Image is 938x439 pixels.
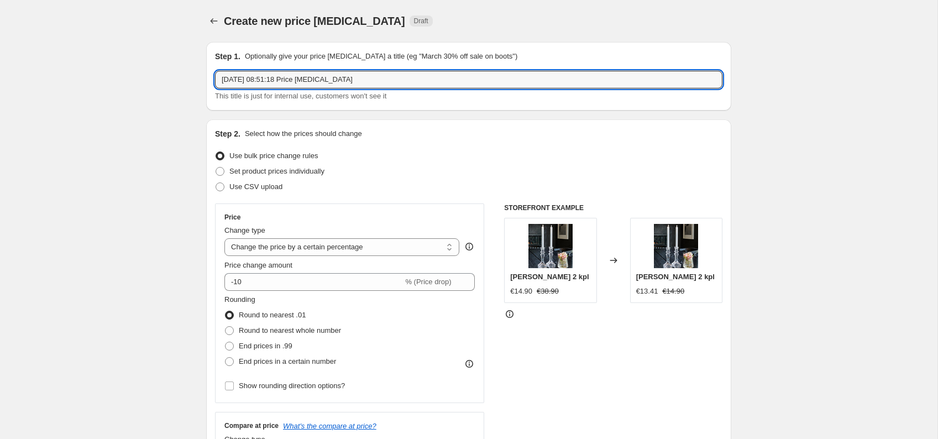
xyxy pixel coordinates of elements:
span: [PERSON_NAME] 2 kpl [510,273,589,281]
span: Create new price [MEDICAL_DATA] [224,15,405,27]
span: [PERSON_NAME] 2 kpl [636,273,715,281]
span: Round to nearest .01 [239,311,306,319]
span: End prices in .99 [239,342,292,350]
span: Rounding [224,295,255,304]
img: aileen_lysestake_jun2_lite_jpg_59192_ba67fecc-af43-4229-af59-d8595c2d1029_80x.jpg [654,224,698,268]
span: Show rounding direction options? [239,381,345,390]
p: Select how the prices should change [245,128,362,139]
button: Price change jobs [206,13,222,29]
h2: Step 1. [215,51,240,62]
h3: Compare at price [224,421,279,430]
button: What's the compare at price? [283,422,376,430]
div: €14.90 [510,286,532,297]
span: Use bulk price change rules [229,151,318,160]
p: Optionally give your price [MEDICAL_DATA] a title (eg "March 30% off sale on boots") [245,51,517,62]
span: End prices in a certain number [239,357,336,365]
div: €13.41 [636,286,658,297]
strike: €38.90 [537,286,559,297]
span: This title is just for internal use, customers won't see it [215,92,386,100]
span: Set product prices individually [229,167,324,175]
span: % (Price drop) [405,278,451,286]
span: Price change amount [224,261,292,269]
span: Change type [224,226,265,234]
h2: Step 2. [215,128,240,139]
input: 30% off holiday sale [215,71,722,88]
h3: Price [224,213,240,222]
input: -15 [224,273,403,291]
div: help [464,241,475,252]
span: Round to nearest whole number [239,326,341,335]
strike: €14.90 [662,286,684,297]
span: Draft [414,17,428,25]
img: aileen_lysestake_jun2_lite_jpg_59192_ba67fecc-af43-4229-af59-d8595c2d1029_80x.jpg [528,224,573,268]
h6: STOREFRONT EXAMPLE [504,203,722,212]
span: Use CSV upload [229,182,282,191]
